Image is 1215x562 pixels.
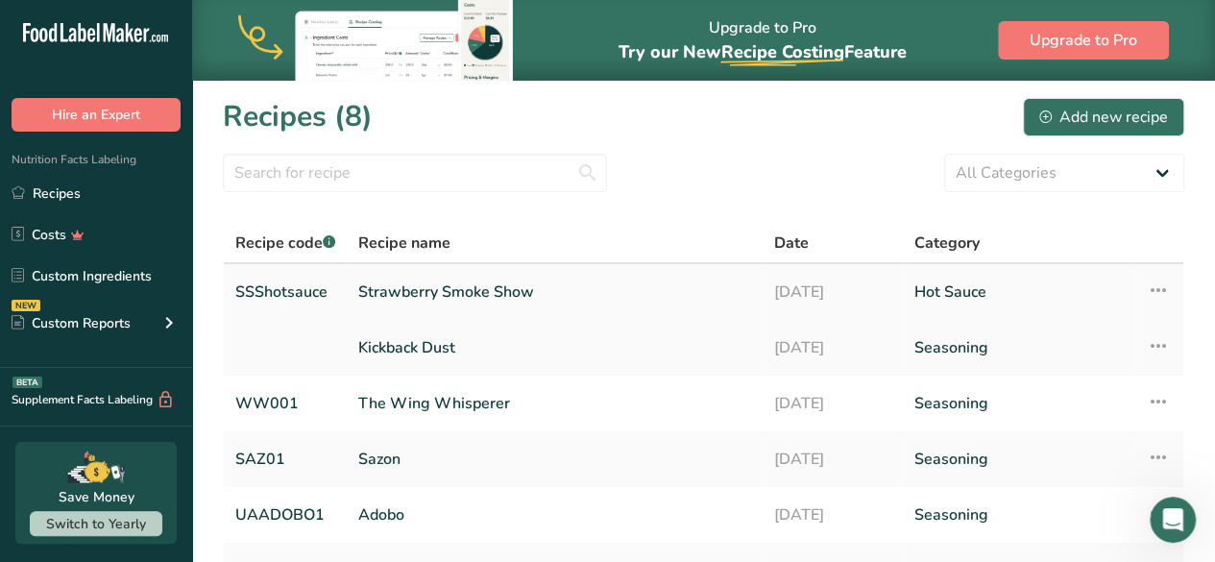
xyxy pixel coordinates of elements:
[358,439,751,479] a: Sazon
[1039,106,1168,129] div: Add new recipe
[774,495,891,535] a: [DATE]
[914,328,1124,368] a: Seasoning
[358,232,450,255] span: Recipe name
[1030,29,1137,52] span: Upgrade to Pro
[1150,497,1196,543] iframe: Intercom live chat
[618,40,906,63] span: Try our New Feature
[235,439,335,479] a: SAZ01
[12,377,42,388] div: BETA
[914,439,1124,479] a: Seasoning
[358,495,751,535] a: Adobo
[12,313,131,333] div: Custom Reports
[358,328,751,368] a: Kickback Dust
[618,1,906,81] div: Upgrade to Pro
[358,383,751,424] a: The Wing Whisperer
[774,272,891,312] a: [DATE]
[774,328,891,368] a: [DATE]
[720,40,843,63] span: Recipe Costing
[223,154,607,192] input: Search for recipe
[774,383,891,424] a: [DATE]
[998,21,1169,60] button: Upgrade to Pro
[914,232,980,255] span: Category
[30,511,162,536] button: Switch to Yearly
[12,98,181,132] button: Hire an Expert
[235,232,335,254] span: Recipe code
[1023,98,1184,136] button: Add new recipe
[774,232,809,255] span: Date
[12,300,40,311] div: NEW
[235,383,335,424] a: WW001
[914,495,1124,535] a: Seasoning
[46,515,146,533] span: Switch to Yearly
[235,495,335,535] a: UAADOBO1
[235,272,335,312] a: SSShotsauce
[223,95,373,138] h1: Recipes (8)
[358,272,751,312] a: Strawberry Smoke Show
[914,383,1124,424] a: Seasoning
[59,487,134,507] div: Save Money
[914,272,1124,312] a: Hot Sauce
[774,439,891,479] a: [DATE]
